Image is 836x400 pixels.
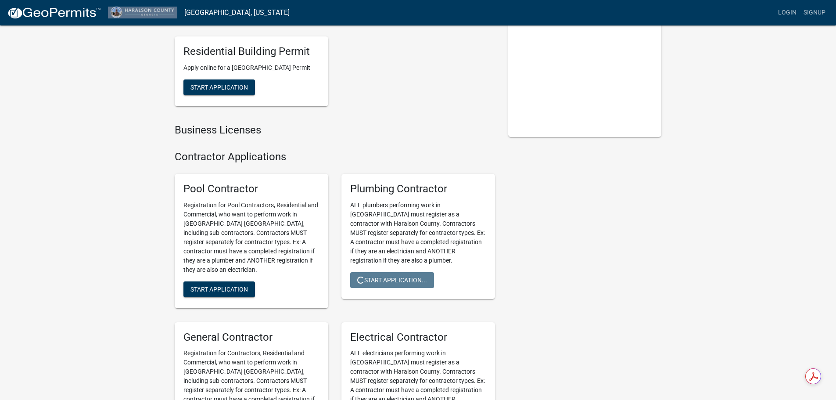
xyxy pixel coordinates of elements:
[775,4,800,21] a: Login
[350,183,486,195] h5: Plumbing Contractor
[184,5,290,20] a: [GEOGRAPHIC_DATA], [US_STATE]
[175,151,495,163] h4: Contractor Applications
[183,45,319,58] h5: Residential Building Permit
[175,124,495,137] h4: Business Licenses
[350,201,486,265] p: ALL plumbers performing work in [GEOGRAPHIC_DATA] must register as a contractor with Haralson Cou...
[190,84,248,91] span: Start Application
[108,7,177,18] img: Haralson County, Georgia
[800,4,829,21] a: Signup
[350,331,486,344] h5: Electrical Contractor
[183,63,319,72] p: Apply online for a [GEOGRAPHIC_DATA] Permit
[183,281,255,297] button: Start Application
[350,272,434,288] button: Start Application...
[183,331,319,344] h5: General Contractor
[357,276,427,283] span: Start Application...
[183,201,319,274] p: Registration for Pool Contractors, Residential and Commercial, who want to perform work in [GEOGR...
[183,183,319,195] h5: Pool Contractor
[183,79,255,95] button: Start Application
[190,285,248,292] span: Start Application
